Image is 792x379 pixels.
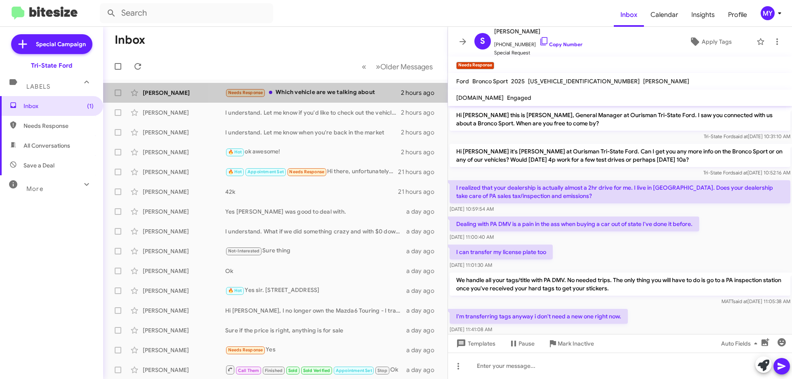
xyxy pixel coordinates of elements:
div: Yes [225,345,406,355]
a: Profile [721,3,754,27]
div: [PERSON_NAME] [143,89,225,97]
div: MY [761,6,775,20]
span: All Conversations [24,141,70,150]
a: Special Campaign [11,34,92,54]
p: I'm transferring tags anyway i don't need a new one right now. [450,309,628,324]
div: [PERSON_NAME] [143,287,225,295]
span: [DATE] 11:01:30 AM [450,262,492,268]
div: a day ago [406,227,441,235]
input: Search [100,3,273,23]
span: said at [733,298,747,304]
span: Needs Response [228,347,263,353]
span: Finished [265,368,283,373]
span: Bronco Sport [472,78,508,85]
div: a day ago [406,267,441,275]
span: [DATE] 11:41:08 AM [450,326,492,332]
small: Needs Response [456,62,494,69]
button: Previous [357,58,371,75]
a: Insights [685,3,721,27]
span: MATT [DATE] 11:05:38 AM [721,298,790,304]
span: [US_VEHICLE_IDENTIFICATION_NUMBER] [528,78,640,85]
div: ok awesome! [225,147,401,157]
span: said at [733,133,748,139]
button: Pause [502,336,541,351]
span: [PHONE_NUMBER] [494,36,582,49]
div: Tri-State Ford [31,61,72,70]
div: 42k [225,188,398,196]
span: Tri-State Ford [DATE] 10:31:10 AM [704,133,790,139]
span: Not-Interested [228,248,260,254]
div: 2 hours ago [401,148,441,156]
span: [PERSON_NAME] [643,78,689,85]
div: 2 hours ago [401,89,441,97]
span: Tri-State Ford [DATE] 10:52:16 AM [703,169,790,176]
span: S [480,35,485,48]
span: [DOMAIN_NAME] [456,94,504,101]
h1: Inbox [115,33,145,47]
span: Special Request [494,49,582,57]
button: Apply Tags [668,34,752,49]
span: 🔥 Hot [228,169,242,174]
div: [PERSON_NAME] [143,306,225,315]
p: Hi [PERSON_NAME] this is [PERSON_NAME], General Manager at Ourisman Tri-State Ford. I saw you con... [450,108,790,131]
div: Sure thing [225,246,406,256]
p: I can transfer my license plate too [450,245,553,259]
span: More [26,185,43,193]
span: Sold [288,368,298,373]
div: Hi there, unfortunately the payments are just not doable. We were willing to put down about 5k or... [225,167,398,177]
div: 21 hours ago [398,188,441,196]
span: [DATE] 11:00:40 AM [450,234,494,240]
button: Auto Fields [714,336,767,351]
span: « [362,61,366,72]
div: a day ago [406,346,441,354]
span: Engaged [507,94,531,101]
div: a day ago [406,306,441,315]
p: Dealing with PA DMV is a pain in the ass when buying a car out of state I've done it before. [450,217,699,231]
span: » [376,61,380,72]
div: I understand. Let me know if you'd like to check out the vehicle. We can make you a great deal an... [225,108,401,117]
span: Needs Response [289,169,324,174]
div: a day ago [406,207,441,216]
span: said at [733,169,747,176]
span: Auto Fields [721,336,761,351]
button: MY [754,6,783,20]
p: I realized that your dealership is actually almost a 2hr drive for me. I live in [GEOGRAPHIC_DATA... [450,180,790,203]
span: Sold Verified [303,368,330,373]
div: [PERSON_NAME] [143,108,225,117]
span: Templates [455,336,495,351]
div: [PERSON_NAME] [143,346,225,354]
div: [PERSON_NAME] [143,128,225,137]
span: Needs Response [24,122,94,130]
span: Inbox [24,102,94,110]
a: Inbox [614,3,644,27]
p: We handle all your tags/title with PA DMV. No needed trips. The only thing you will have to do is... [450,273,790,296]
div: [PERSON_NAME] [143,148,225,156]
span: Appointment Set [336,368,372,373]
div: [PERSON_NAME] [143,326,225,334]
span: Needs Response [228,90,263,95]
button: Mark Inactive [541,336,601,351]
div: a day ago [406,326,441,334]
span: Labels [26,83,50,90]
nav: Page navigation example [357,58,438,75]
div: [PERSON_NAME] [143,227,225,235]
span: Older Messages [380,62,433,71]
div: Yes sir. [STREET_ADDRESS] [225,286,406,295]
span: 2025 [511,78,525,85]
span: Stop [377,368,387,373]
span: [DATE] 10:59:54 AM [450,206,494,212]
span: Apply Tags [702,34,732,49]
div: [PERSON_NAME] [143,188,225,196]
div: [PERSON_NAME] [143,168,225,176]
div: Ok [225,267,406,275]
div: 2 hours ago [401,108,441,117]
div: a day ago [406,287,441,295]
div: I understand. Let me know when you're back in the market [225,128,401,137]
div: a day ago [406,366,441,374]
span: 🔥 Hot [228,149,242,155]
span: 🔥 Hot [228,288,242,293]
div: Hi [PERSON_NAME], I no longer own the Mazda6 Touring - I traded it on 2013 F150 Platinum. [225,306,406,315]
